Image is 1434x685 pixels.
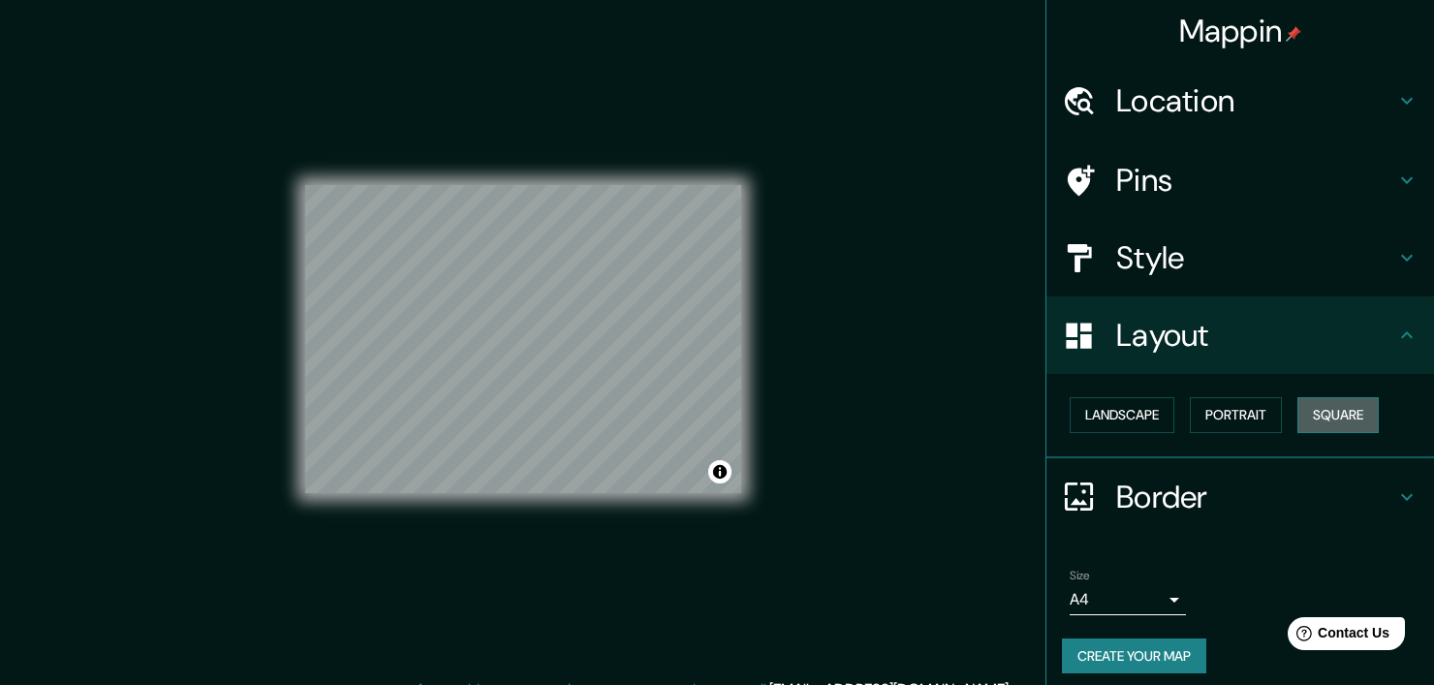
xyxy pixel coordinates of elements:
[1116,316,1395,355] h4: Layout
[1262,609,1413,664] iframe: Help widget launcher
[1179,12,1302,50] h4: Mappin
[708,460,732,483] button: Toggle attribution
[1116,161,1395,200] h4: Pins
[305,185,741,493] canvas: Map
[1116,81,1395,120] h4: Location
[1062,638,1206,674] button: Create your map
[1070,397,1174,433] button: Landscape
[1046,141,1434,219] div: Pins
[1046,296,1434,374] div: Layout
[1116,478,1395,516] h4: Border
[1046,62,1434,140] div: Location
[1116,238,1395,277] h4: Style
[1070,567,1090,583] label: Size
[1190,397,1282,433] button: Portrait
[1046,219,1434,296] div: Style
[1070,584,1186,615] div: A4
[1046,458,1434,536] div: Border
[1286,26,1301,42] img: pin-icon.png
[1297,397,1379,433] button: Square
